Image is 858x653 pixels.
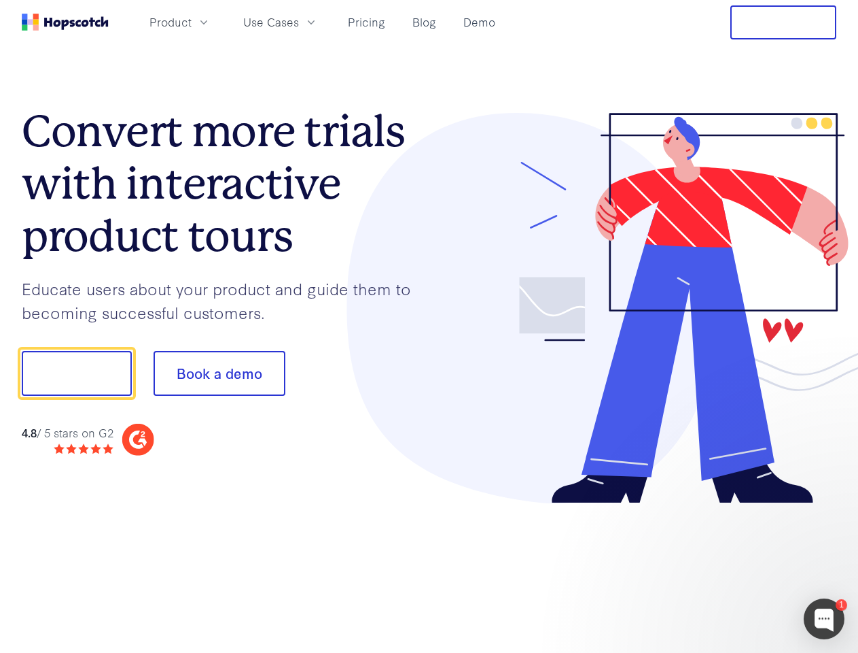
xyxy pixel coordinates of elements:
p: Educate users about your product and guide them to becoming successful customers. [22,277,429,324]
div: / 5 stars on G2 [22,424,113,441]
span: Product [149,14,192,31]
button: Product [141,11,219,33]
button: Book a demo [154,351,285,396]
strong: 4.8 [22,424,37,440]
a: Blog [407,11,442,33]
h1: Convert more trials with interactive product tours [22,105,429,262]
span: Use Cases [243,14,299,31]
button: Free Trial [730,5,836,39]
a: Pricing [342,11,391,33]
button: Show me! [22,351,132,396]
a: Demo [458,11,501,33]
div: 1 [836,599,847,611]
button: Use Cases [235,11,326,33]
a: Home [22,14,109,31]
